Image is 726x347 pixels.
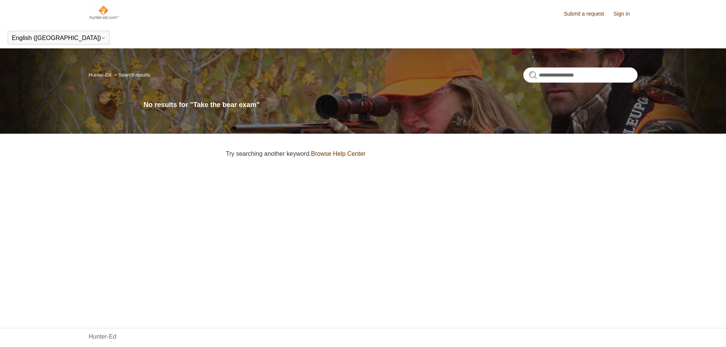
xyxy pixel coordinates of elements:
a: Submit a request [564,10,612,18]
div: Chat Support [677,321,721,341]
button: English ([GEOGRAPHIC_DATA]) [12,35,106,42]
p: Try searching another keyword. [226,149,638,158]
a: Sign in [614,10,638,18]
a: Browse Help Center [311,150,365,157]
input: Search [523,67,638,83]
a: Hunter-Ed [89,72,111,78]
img: Hunter-Ed Help Center home page [89,5,120,20]
h1: No results for "Take the bear exam" [144,100,638,110]
li: Search results [112,72,150,78]
li: Hunter-Ed [89,72,113,78]
a: Hunter-Ed [89,332,117,341]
